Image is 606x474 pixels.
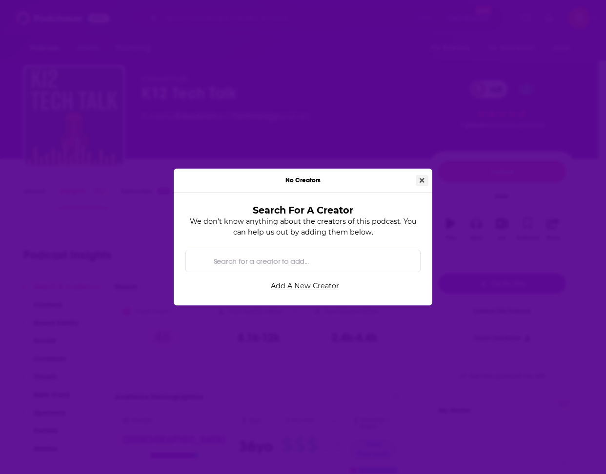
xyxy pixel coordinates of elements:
[189,278,421,294] a: Add A New Creator
[210,250,412,272] input: Search for a creator to add...
[174,169,432,193] div: No Creators
[185,216,421,238] p: We don't know anything about the creators of this podcast. You can help us out by adding them below.
[185,250,421,272] div: Search by entity type
[416,175,428,186] button: Close
[201,204,405,216] h3: Search For A Creator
